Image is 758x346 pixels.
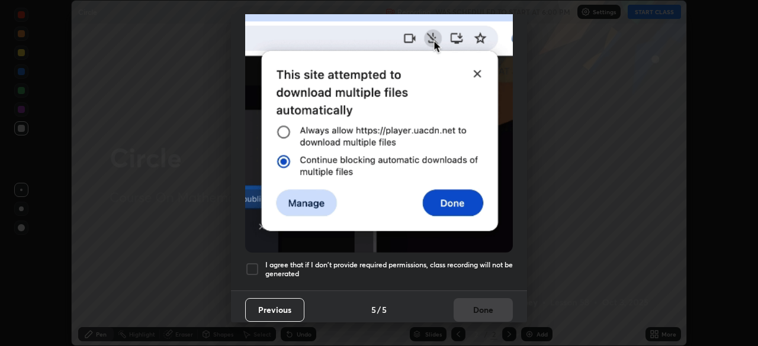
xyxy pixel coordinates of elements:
[377,303,381,316] h4: /
[382,303,387,316] h4: 5
[265,260,513,279] h5: I agree that if I don't provide required permissions, class recording will not be generated
[371,303,376,316] h4: 5
[245,298,304,322] button: Previous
